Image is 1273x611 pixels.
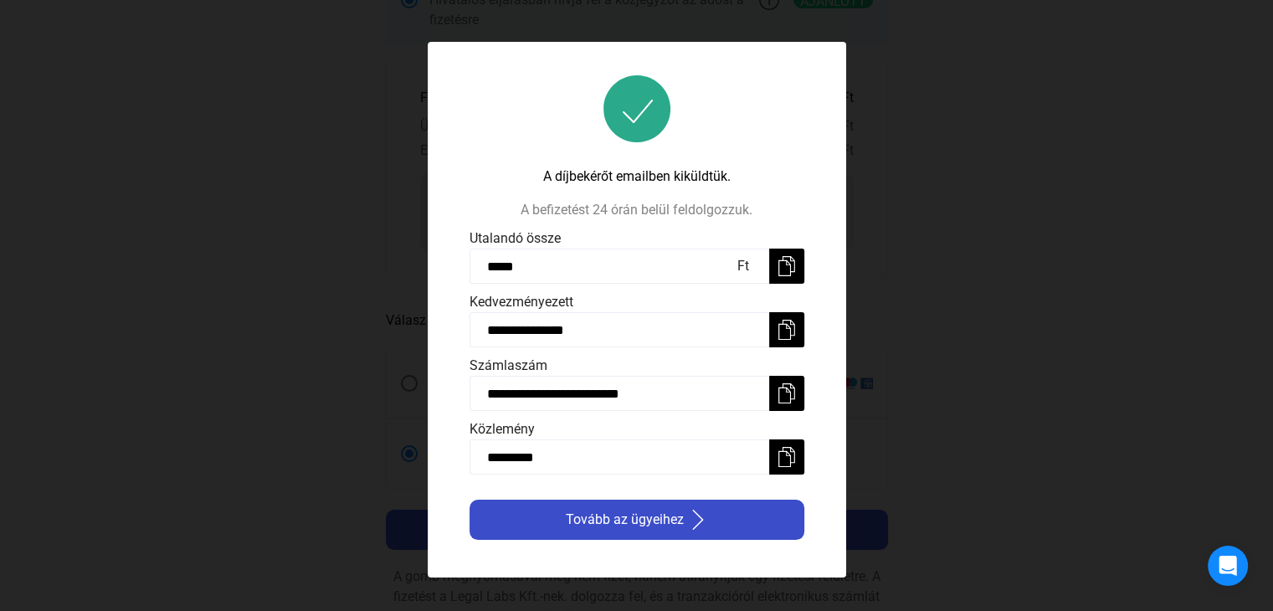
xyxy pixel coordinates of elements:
font: Tovább az ügyeihez [566,511,684,527]
img: copy-white.svg [777,447,797,467]
font: Kedvezményezett [470,294,573,310]
img: copy-white.svg [777,256,797,276]
font: Utalandó össze [470,230,561,246]
img: copy-white.svg [777,383,797,403]
font: Számlaszám [470,357,547,373]
img: jobbra nyíl-fehér [688,510,708,530]
img: copy-white.svg [777,320,797,340]
font: A díjbekérőt emailben kiküldtük. [543,168,731,184]
div: Intercom Messenger megnyitása [1208,546,1248,586]
font: Közlemény [470,421,535,437]
font: A befizetést 24 órán belül feldolgozzuk. [521,202,752,218]
button: Tovább az ügyeihezjobbra nyíl-fehér [470,500,804,540]
img: siker-ikon [603,75,670,142]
